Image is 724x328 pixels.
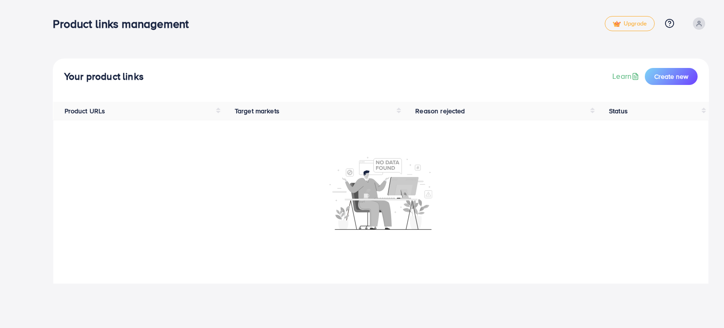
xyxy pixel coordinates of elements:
span: Product URLs [65,106,106,116]
button: Create new [645,68,698,85]
a: tickUpgrade [605,16,655,31]
h4: Your product links [64,71,144,83]
a: Learn [612,71,641,82]
img: No account [329,156,432,230]
span: Reason rejected [415,106,465,116]
span: Upgrade [613,20,647,27]
span: Target markets [235,106,280,116]
h3: Product links management [53,17,196,31]
span: Create new [654,72,688,81]
span: Status [609,106,628,116]
img: tick [613,21,621,27]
